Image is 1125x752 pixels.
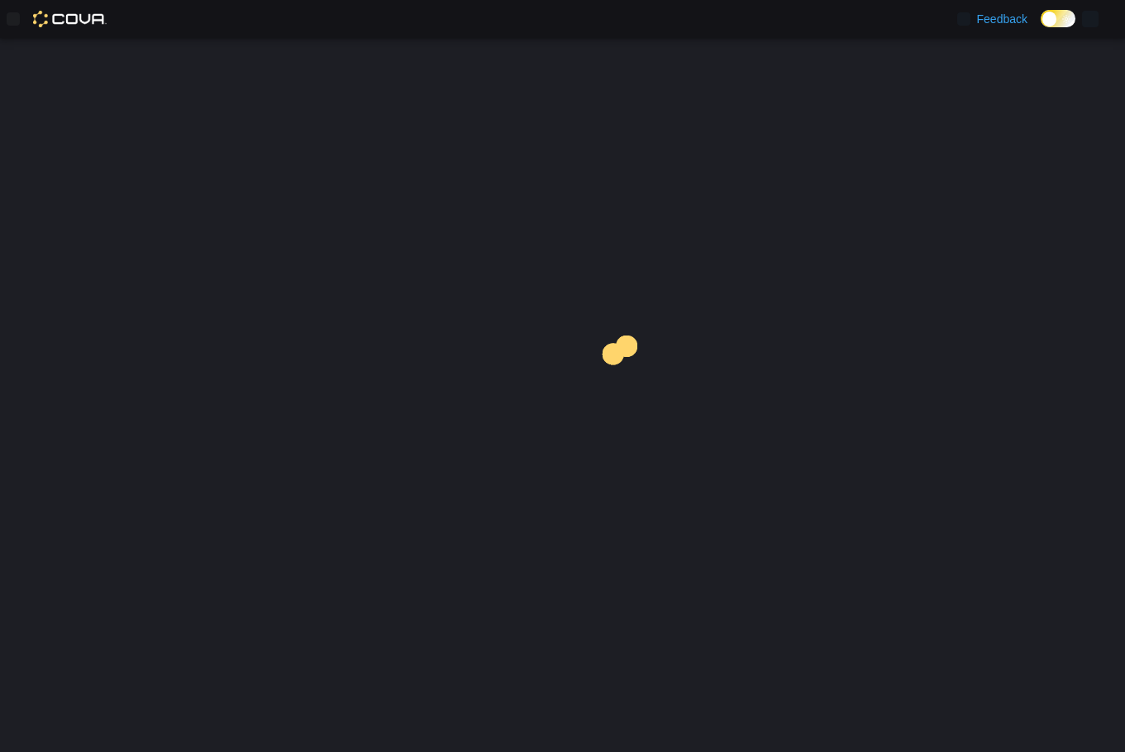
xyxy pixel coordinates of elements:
[563,323,687,447] img: cova-loader
[977,11,1027,27] span: Feedback
[33,11,107,27] img: Cova
[951,2,1034,36] a: Feedback
[1041,10,1075,27] input: Dark Mode
[1041,27,1042,28] span: Dark Mode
